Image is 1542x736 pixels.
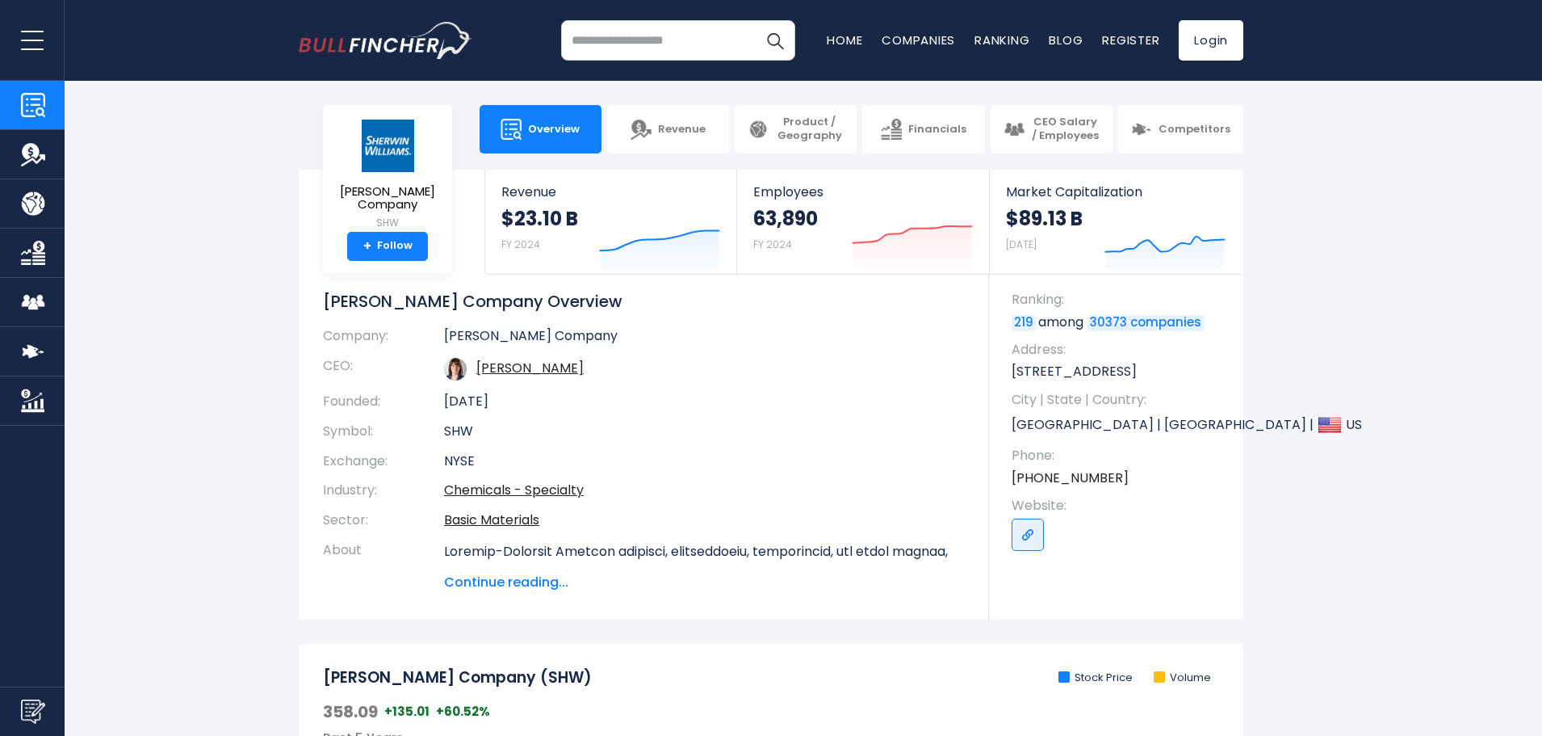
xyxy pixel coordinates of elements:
[1058,671,1133,685] li: Stock Price
[336,216,439,230] small: SHW
[444,481,584,499] a: Chemicals - Specialty
[1154,671,1211,685] li: Volume
[323,387,444,417] th: Founded:
[827,32,862,48] a: Home
[753,238,792,251] small: FY 2024
[323,328,444,351] th: Company:
[1012,447,1227,465] span: Phone:
[1102,32,1159,48] a: Register
[323,447,444,477] th: Exchange:
[299,22,472,59] img: bullfincher logo
[1012,469,1129,487] a: [PHONE_NUMBER]
[444,447,965,477] td: NYSE
[882,32,955,48] a: Companies
[363,239,371,254] strong: +
[1012,363,1227,381] p: [STREET_ADDRESS]
[476,359,584,377] a: ceo
[1012,315,1036,331] a: 219
[753,184,972,200] span: Employees
[501,184,720,200] span: Revenue
[336,185,439,212] span: [PERSON_NAME] Company
[323,291,965,312] h1: [PERSON_NAME] Company Overview
[737,170,988,274] a: Employees 63,890 FY 2024
[480,105,601,154] a: Overview
[755,20,795,61] button: Search
[991,105,1113,154] a: CEO Salary / Employees
[501,238,540,251] small: FY 2024
[323,506,444,536] th: Sector:
[323,668,592,688] h2: [PERSON_NAME] Company (SHW)
[1179,20,1243,61] a: Login
[1031,116,1100,143] span: CEO Salary / Employees
[1006,238,1037,251] small: [DATE]
[990,170,1242,274] a: Market Capitalization $89.13 B [DATE]
[1087,315,1204,331] a: 30373 companies
[862,105,984,154] a: Financials
[299,22,472,59] a: Go to homepage
[607,105,729,154] a: Revenue
[323,351,444,387] th: CEO:
[775,116,844,143] span: Product / Geography
[485,170,736,274] a: Revenue $23.10 B FY 2024
[1012,497,1227,515] span: Website:
[335,118,440,232] a: [PERSON_NAME] Company SHW
[658,123,706,137] span: Revenue
[323,536,444,592] th: About
[323,476,444,506] th: Industry:
[1012,291,1227,309] span: Ranking:
[974,32,1029,48] a: Ranking
[444,417,965,447] td: SHW
[436,704,490,720] span: +60.52%
[323,417,444,447] th: Symbol:
[444,387,965,417] td: [DATE]
[444,511,539,529] a: Basic Materials
[1006,184,1226,200] span: Market Capitalization
[501,206,578,231] strong: $23.10 B
[1049,32,1083,48] a: Blog
[444,358,467,381] img: heidi-petz.jpg
[323,701,378,722] span: 358.09
[1012,413,1227,437] p: [GEOGRAPHIC_DATA] | [GEOGRAPHIC_DATA] | US
[753,206,818,231] strong: 63,890
[384,704,429,720] span: +135.01
[444,573,965,592] span: Continue reading...
[735,105,857,154] a: Product / Geography
[908,123,966,137] span: Financials
[1012,341,1227,359] span: Address:
[1012,391,1227,409] span: City | State | Country:
[1012,519,1044,551] a: Go to link
[347,232,428,261] a: +Follow
[444,328,965,351] td: [PERSON_NAME] Company
[1006,206,1083,231] strong: $89.13 B
[528,123,580,137] span: Overview
[1159,123,1230,137] span: Competitors
[1118,105,1243,154] a: Competitors
[1012,313,1227,331] p: among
